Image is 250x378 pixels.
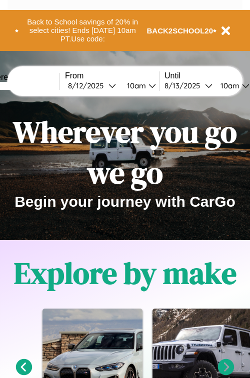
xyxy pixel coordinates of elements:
div: 8 / 13 / 2025 [164,81,205,90]
div: 8 / 12 / 2025 [68,81,108,90]
div: 10am [215,81,242,90]
div: 10am [122,81,148,90]
label: From [65,71,159,80]
b: BACK2SCHOOL20 [147,26,213,35]
h1: Explore by make [14,253,236,294]
button: Back to School savings of 20% in select cities! Ends [DATE] 10am PT.Use code: [18,15,147,46]
button: 8/12/2025 [65,80,119,91]
button: 10am [119,80,159,91]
